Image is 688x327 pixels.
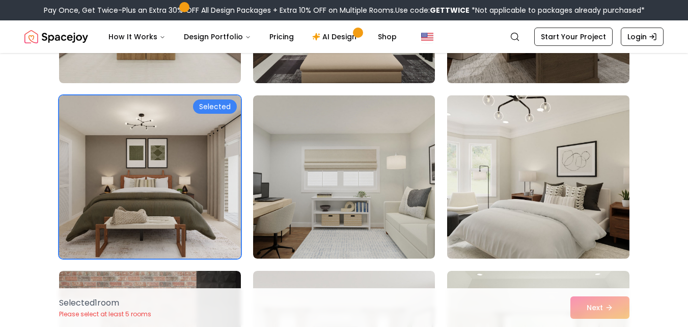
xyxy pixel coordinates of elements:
[261,27,302,47] a: Pricing
[534,28,613,46] a: Start Your Project
[621,28,664,46] a: Login
[44,5,645,15] div: Pay Once, Get Twice-Plus an Extra 30% OFF All Design Packages + Extra 10% OFF on Multiple Rooms.
[24,27,88,47] a: Spacejoy
[470,5,645,15] span: *Not applicable to packages already purchased*
[100,27,174,47] button: How It Works
[59,297,151,309] p: Selected 1 room
[370,27,405,47] a: Shop
[253,95,435,259] img: Room room-5
[59,310,151,318] p: Please select at least 5 rooms
[24,27,88,47] img: Spacejoy Logo
[193,99,237,114] div: Selected
[100,27,405,47] nav: Main
[176,27,259,47] button: Design Portfolio
[443,91,634,263] img: Room room-6
[24,20,664,53] nav: Global
[304,27,368,47] a: AI Design
[59,95,241,259] img: Room room-4
[430,5,470,15] b: GETTWICE
[395,5,470,15] span: Use code:
[421,31,433,43] img: United States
